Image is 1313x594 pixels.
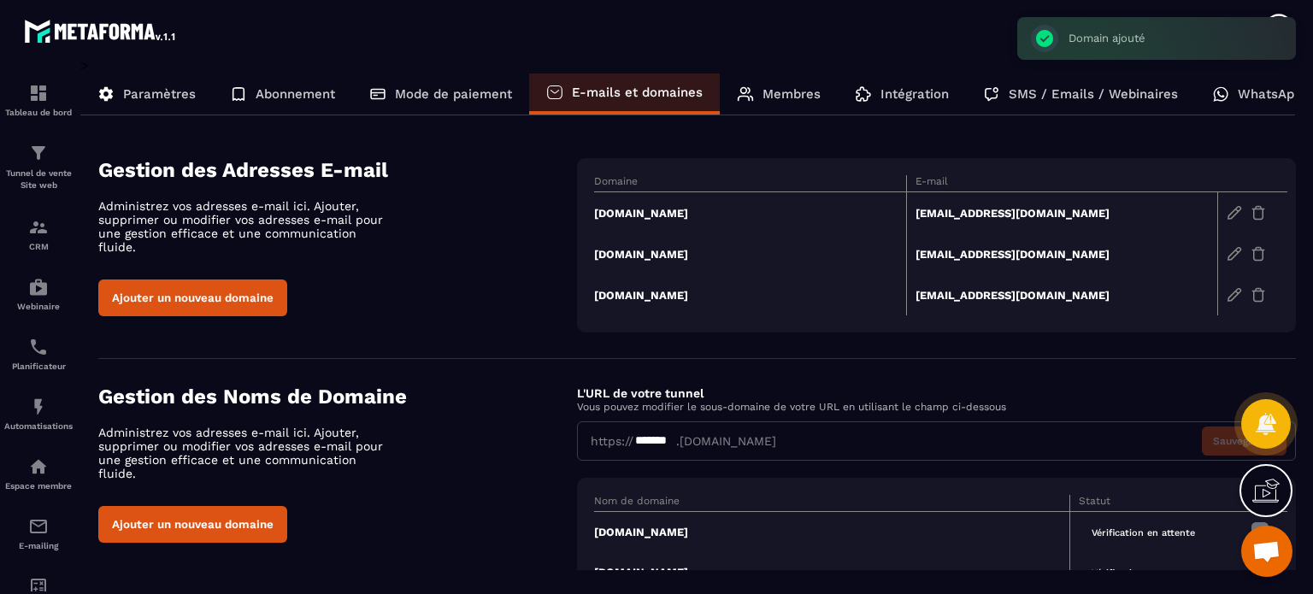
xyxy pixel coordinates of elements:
[1251,205,1266,221] img: trash-gr.2c9399ab.svg
[123,86,196,102] p: Paramètres
[4,264,73,324] a: automationsautomationsWebinaire
[28,337,49,357] img: scheduler
[4,130,73,204] a: formationformationTunnel de vente Site web
[1079,563,1208,583] span: Vérification en attente
[4,481,73,491] p: Espace membre
[4,168,73,191] p: Tunnel de vente Site web
[4,302,73,311] p: Webinaire
[98,199,397,254] p: Administrez vos adresses e-mail ici. Ajouter, supprimer ou modifier vos adresses e-mail pour une ...
[28,397,49,417] img: automations
[98,158,577,182] h4: Gestion des Adresses E-mail
[4,204,73,264] a: formationformationCRM
[572,85,703,100] p: E-mails et domaines
[395,86,512,102] p: Mode de paiement
[594,512,1070,553] td: [DOMAIN_NAME]
[4,421,73,431] p: Automatisations
[4,384,73,444] a: automationsautomationsAutomatisations
[594,495,1070,512] th: Nom de domaine
[28,83,49,103] img: formation
[1079,523,1208,543] span: Vérification en attente
[880,86,949,102] p: Intégration
[906,192,1218,234] td: [EMAIL_ADDRESS][DOMAIN_NAME]
[906,274,1218,315] td: [EMAIL_ADDRESS][DOMAIN_NAME]
[594,192,906,234] td: [DOMAIN_NAME]
[594,552,1070,592] td: [DOMAIN_NAME]
[98,279,287,316] button: Ajouter un nouveau domaine
[4,444,73,503] a: automationsautomationsEspace membre
[98,385,577,409] h4: Gestion des Noms de Domaine
[1070,495,1241,512] th: Statut
[4,242,73,251] p: CRM
[577,401,1296,413] p: Vous pouvez modifier le sous-domaine de votre URL en utilisant le champ ci-dessous
[1251,287,1266,303] img: trash-gr.2c9399ab.svg
[1238,86,1302,102] p: WhatsApp
[28,277,49,297] img: automations
[1227,246,1242,262] img: edit-gr.78e3acdd.svg
[28,516,49,537] img: email
[4,324,73,384] a: schedulerschedulerPlanificateur
[98,506,287,543] button: Ajouter un nouveau domaine
[98,426,397,480] p: Administrez vos adresses e-mail ici. Ajouter, supprimer ou modifier vos adresses e-mail pour une ...
[4,503,73,563] a: emailemailE-mailing
[594,274,906,315] td: [DOMAIN_NAME]
[906,175,1218,192] th: E-mail
[4,70,73,130] a: formationformationTableau de bord
[594,175,906,192] th: Domaine
[1250,520,1270,541] img: more
[256,86,335,102] p: Abonnement
[4,108,73,117] p: Tableau de bord
[577,386,704,400] label: L'URL de votre tunnel
[28,217,49,238] img: formation
[1009,86,1178,102] p: SMS / Emails / Webinaires
[4,362,73,371] p: Planificateur
[594,233,906,274] td: [DOMAIN_NAME]
[762,86,821,102] p: Membres
[4,541,73,550] p: E-mailing
[906,233,1218,274] td: [EMAIL_ADDRESS][DOMAIN_NAME]
[24,15,178,46] img: logo
[1251,246,1266,262] img: trash-gr.2c9399ab.svg
[1241,526,1292,577] div: Ouvrir le chat
[1227,205,1242,221] img: edit-gr.78e3acdd.svg
[28,456,49,477] img: automations
[1227,287,1242,303] img: edit-gr.78e3acdd.svg
[28,143,49,163] img: formation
